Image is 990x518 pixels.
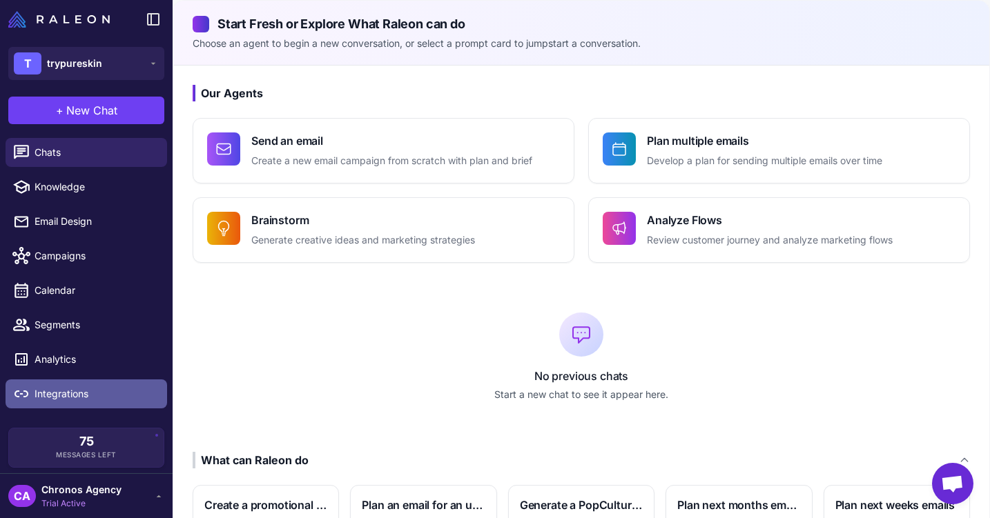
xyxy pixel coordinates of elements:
h3: Plan next months emails [677,497,800,513]
span: Analytics [35,352,156,367]
h3: Create a promotional brief and email [204,497,327,513]
h4: Plan multiple emails [647,132,882,149]
p: Start a new chat to see it appear here. [193,387,970,402]
a: Open chat [932,463,973,504]
a: Integrations [6,379,167,408]
button: Analyze FlowsReview customer journey and analyze marketing flows [588,197,970,263]
p: Generate creative ideas and marketing strategies [251,232,475,248]
div: CA [8,485,36,507]
span: Knowledge [35,179,156,195]
a: Campaigns [6,241,167,270]
span: Messages Left [56,450,117,460]
a: Raleon Logo [8,11,115,28]
div: What can Raleon do [193,452,309,468]
span: Trial Active [41,497,122,510]
button: Send an emailCreate a new email campaign from scratch with plan and brief [193,118,574,183]
span: Integrations [35,386,156,401]
span: Chats [35,145,156,160]
h4: Analyze Flows [647,212,893,228]
button: +New Chat [8,97,164,124]
img: Raleon Logo [8,11,110,28]
h2: Start Fresh or Explore What Raleon can do [193,14,970,33]
h3: Generate a PopCulture themed brief [520,497,643,513]
h3: Our Agents [193,85,970,101]
span: Chronos Agency [41,482,122,497]
span: Calendar [35,283,156,298]
button: Ttrypureskin [8,47,164,80]
span: New Chat [66,102,117,119]
button: Plan multiple emailsDevelop a plan for sending multiple emails over time [588,118,970,183]
a: Calendar [6,276,167,305]
h4: Brainstorm [251,212,475,228]
span: Campaigns [35,248,156,263]
a: Analytics [6,345,167,374]
h3: Plan an email for an upcoming holiday [362,497,485,513]
p: Choose an agent to begin a new conversation, or select a prompt card to jumpstart a conversation. [193,36,970,51]
span: Email Design [35,214,156,229]
p: Review customer journey and analyze marketing flows [647,232,893,248]
h4: Send an email [251,132,532,149]
div: T [14,52,41,74]
a: Knowledge [6,172,167,201]
span: 75 [79,435,94,448]
a: Chats [6,138,167,167]
a: Email Design [6,207,167,236]
a: Segments [6,310,167,339]
p: Develop a plan for sending multiple emails over time [647,153,882,169]
button: BrainstormGenerate creative ideas and marketing strategies [193,197,574,263]
h3: Plan next weeks emails [835,497,958,513]
span: trypureskin [47,56,102,71]
p: No previous chats [193,368,970,384]
p: Create a new email campaign from scratch with plan and brief [251,153,532,169]
span: + [56,102,64,119]
span: Segments [35,317,156,332]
